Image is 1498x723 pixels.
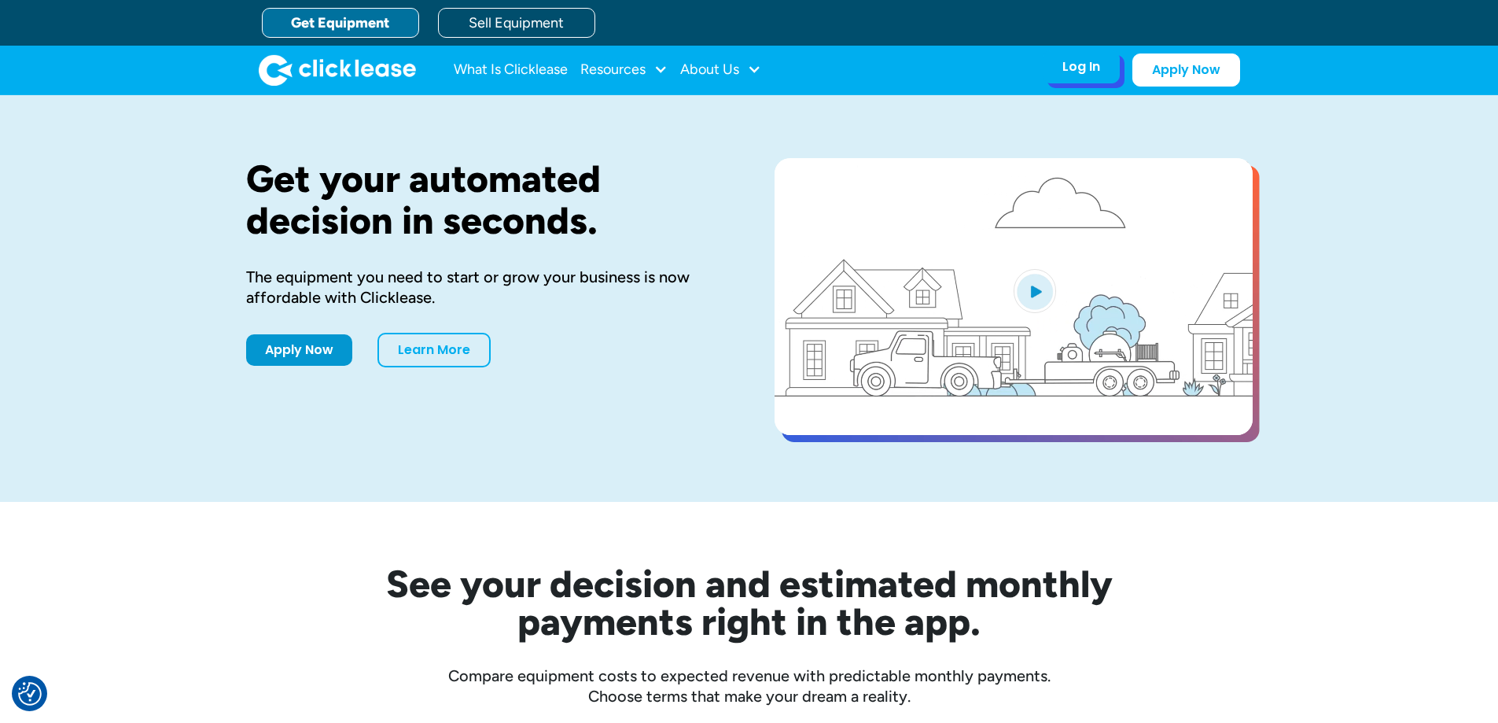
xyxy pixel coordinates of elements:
[580,54,668,86] div: Resources
[259,54,416,86] img: Clicklease logo
[262,8,419,38] a: Get Equipment
[775,158,1253,435] a: open lightbox
[246,158,724,242] h1: Get your automated decision in seconds.
[1014,269,1056,313] img: Blue play button logo on a light blue circular background
[309,565,1190,640] h2: See your decision and estimated monthly payments right in the app.
[18,682,42,706] button: Consent Preferences
[246,666,1253,706] div: Compare equipment costs to expected revenue with predictable monthly payments. Choose terms that ...
[246,334,352,366] a: Apply Now
[438,8,595,38] a: Sell Equipment
[1132,53,1240,87] a: Apply Now
[246,267,724,308] div: The equipment you need to start or grow your business is now affordable with Clicklease.
[377,333,491,367] a: Learn More
[1062,59,1100,75] div: Log In
[259,54,416,86] a: home
[454,54,568,86] a: What Is Clicklease
[680,54,761,86] div: About Us
[18,682,42,706] img: Revisit consent button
